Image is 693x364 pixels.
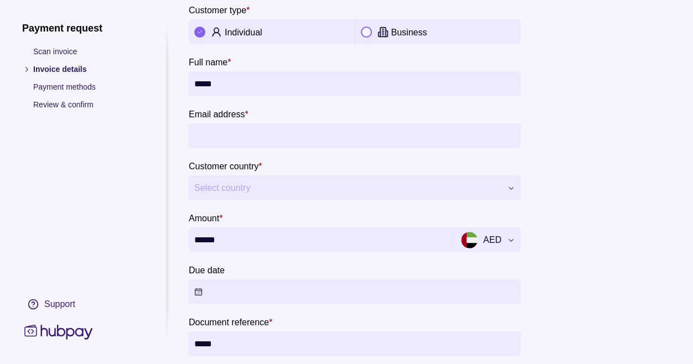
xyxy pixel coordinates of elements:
label: Customer country [189,159,262,173]
p: Document reference [189,318,269,327]
h1: Payment request [22,22,144,34]
p: Individual [225,28,262,37]
input: Document reference [194,331,515,356]
label: Amount [189,211,223,225]
p: Amount [189,214,219,223]
p: Email address [189,110,245,119]
label: Customer type [189,3,250,17]
p: Business [391,28,427,37]
button: Due date [189,279,521,304]
input: Full name [194,71,515,96]
p: Scan invoice [33,45,144,58]
div: Support [44,298,75,310]
p: Customer type [189,6,246,15]
input: Email address [194,123,515,148]
p: Due date [189,266,225,275]
p: Full name [189,58,227,67]
label: Full name [189,55,231,69]
label: Document reference [189,315,272,329]
label: Email address [189,107,249,121]
p: Customer country [189,162,258,171]
p: Review & confirm [33,98,144,111]
p: Payment methods [33,81,144,93]
input: amount [194,227,444,252]
p: Invoice details [33,63,144,75]
a: Support [22,293,144,316]
label: Due date [189,263,225,277]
